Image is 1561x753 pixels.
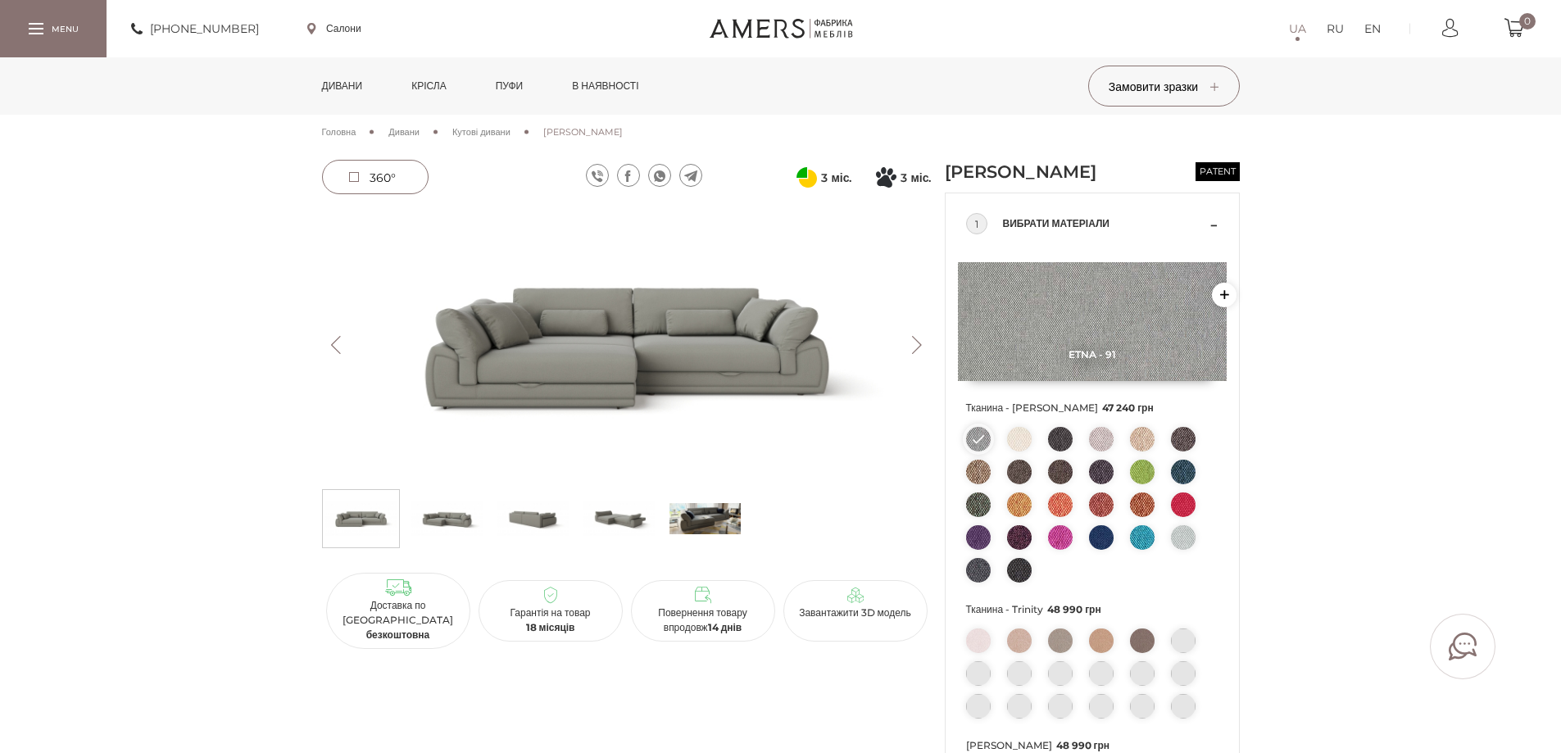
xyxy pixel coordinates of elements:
[370,170,396,185] span: 360°
[388,126,420,138] span: Дивани
[333,598,464,642] p: Доставка по [GEOGRAPHIC_DATA]
[790,606,921,620] p: Завантажити 3D модель
[307,21,361,36] a: Салони
[966,397,1218,419] span: Тканина - [PERSON_NAME]
[958,262,1227,381] img: Etna - 91
[1088,66,1240,107] button: Замовити зразки
[560,57,651,115] a: в наявності
[901,168,931,188] span: 3 міс.
[903,336,932,354] button: Next
[638,606,769,635] p: Повернення товару впродовж
[411,494,483,543] img: Кутовий Диван ДЖЕММА s-1
[310,57,375,115] a: Дивани
[388,125,420,139] a: Дивани
[497,494,569,543] img: Кутовий Диван ДЖЕММА s-2
[583,494,655,543] img: Кутовий Диван ДЖЕММА s-3
[679,164,702,187] a: telegram
[876,167,896,188] svg: Покупка частинами від Монобанку
[1102,401,1154,414] span: 47 240 грн
[322,336,351,354] button: Previous
[485,606,616,635] p: Гарантія на товар
[669,494,741,543] img: s_
[399,57,458,115] a: Крісла
[452,126,511,138] span: Кутові дивани
[322,126,356,138] span: Головна
[1364,19,1381,39] a: EN
[708,621,742,633] b: 14 днів
[966,599,1218,620] span: Тканина - Trinity
[821,168,851,188] span: 3 міс.
[966,213,987,234] div: 1
[483,57,536,115] a: Пуфи
[945,160,1133,184] h1: [PERSON_NAME]
[617,164,640,187] a: facebook
[648,164,671,187] a: whatsapp
[1003,214,1206,234] span: Вибрати матеріали
[322,125,356,139] a: Головна
[796,167,817,188] svg: Оплата частинами від ПриватБанку
[1289,19,1306,39] a: UA
[322,160,429,194] a: 360°
[1196,162,1240,181] span: patent
[958,348,1227,361] span: Etna - 91
[1519,13,1536,29] span: 0
[452,125,511,139] a: Кутові дивани
[1056,739,1110,751] span: 48 990 грн
[1327,19,1344,39] a: RU
[325,494,397,543] img: Кутовий Диван ДЖЕММА s-0
[131,19,259,39] a: [PHONE_NUMBER]
[322,209,932,481] img: Кутовий Диван ДЖЕММА -0
[1047,603,1101,615] span: 48 990 грн
[366,628,430,641] b: безкоштовна
[526,621,575,633] b: 18 місяців
[586,164,609,187] a: viber
[1109,79,1218,94] span: Замовити зразки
